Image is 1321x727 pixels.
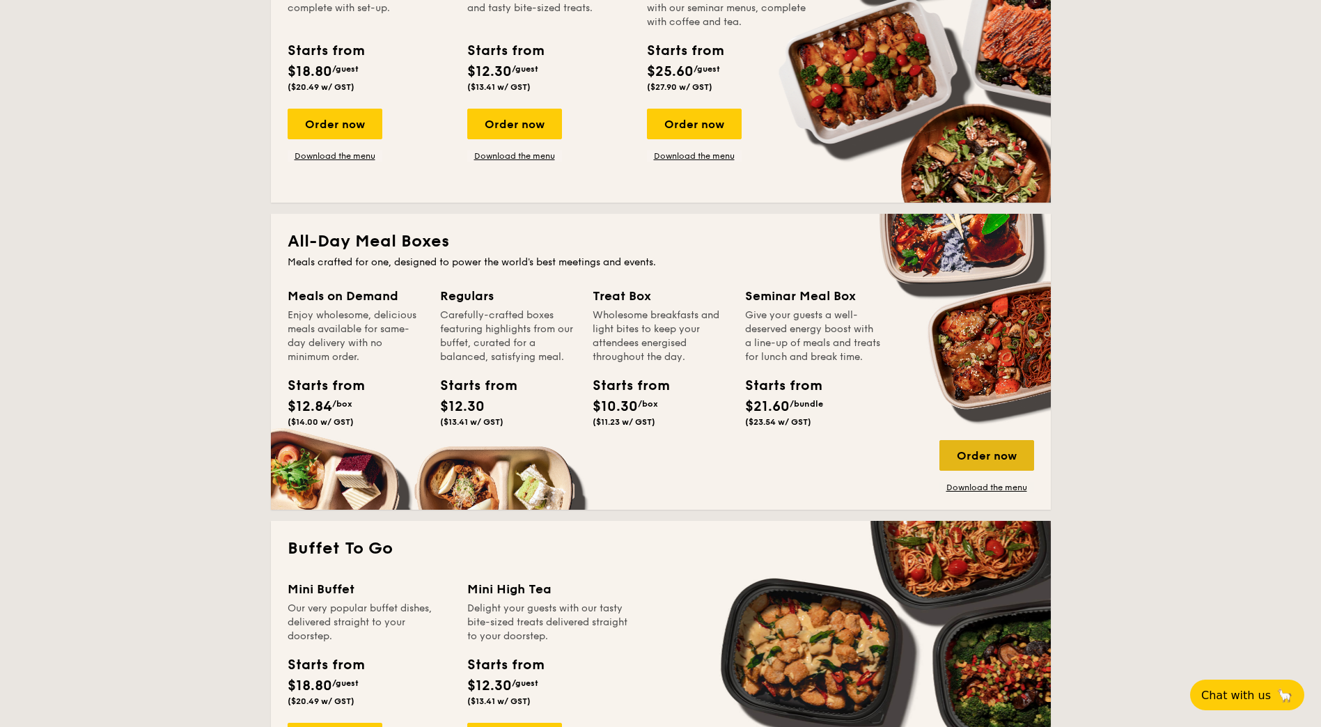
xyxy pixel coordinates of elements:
[440,417,503,427] span: ($13.41 w/ GST)
[288,63,332,80] span: $18.80
[467,150,562,162] a: Download the menu
[288,678,332,694] span: $18.80
[593,286,728,306] div: Treat Box
[332,64,359,74] span: /guest
[467,579,630,599] div: Mini High Tea
[288,150,382,162] a: Download the menu
[1190,680,1304,710] button: Chat with us🦙
[790,399,823,409] span: /bundle
[467,109,562,139] div: Order now
[745,375,808,396] div: Starts from
[593,398,638,415] span: $10.30
[288,538,1034,560] h2: Buffet To Go
[467,602,630,643] div: Delight your guests with our tasty bite-sized treats delivered straight to your doorstep.
[745,417,811,427] span: ($23.54 w/ GST)
[593,375,655,396] div: Starts from
[647,82,712,92] span: ($27.90 w/ GST)
[638,399,658,409] span: /box
[1201,689,1271,702] span: Chat with us
[288,375,350,396] div: Starts from
[939,440,1034,471] div: Order now
[694,64,720,74] span: /guest
[288,696,354,706] span: ($20.49 w/ GST)
[467,678,512,694] span: $12.30
[288,286,423,306] div: Meals on Demand
[647,109,742,139] div: Order now
[647,63,694,80] span: $25.60
[288,40,364,61] div: Starts from
[467,63,512,80] span: $12.30
[288,308,423,364] div: Enjoy wholesome, delicious meals available for same-day delivery with no minimum order.
[467,655,543,675] div: Starts from
[440,286,576,306] div: Regulars
[512,678,538,688] span: /guest
[288,398,332,415] span: $12.84
[745,286,881,306] div: Seminar Meal Box
[939,482,1034,493] a: Download the menu
[288,602,451,643] div: Our very popular buffet dishes, delivered straight to your doorstep.
[593,308,728,364] div: Wholesome breakfasts and light bites to keep your attendees energised throughout the day.
[1276,687,1293,703] span: 🦙
[332,678,359,688] span: /guest
[288,579,451,599] div: Mini Buffet
[647,150,742,162] a: Download the menu
[745,398,790,415] span: $21.60
[647,40,723,61] div: Starts from
[440,308,576,364] div: Carefully-crafted boxes featuring highlights from our buffet, curated for a balanced, satisfying ...
[745,308,881,364] div: Give your guests a well-deserved energy boost with a line-up of meals and treats for lunch and br...
[467,82,531,92] span: ($13.41 w/ GST)
[332,399,352,409] span: /box
[440,398,485,415] span: $12.30
[288,655,364,675] div: Starts from
[467,40,543,61] div: Starts from
[467,696,531,706] span: ($13.41 w/ GST)
[512,64,538,74] span: /guest
[288,230,1034,253] h2: All-Day Meal Boxes
[288,109,382,139] div: Order now
[288,417,354,427] span: ($14.00 w/ GST)
[288,82,354,92] span: ($20.49 w/ GST)
[288,256,1034,269] div: Meals crafted for one, designed to power the world's best meetings and events.
[593,417,655,427] span: ($11.23 w/ GST)
[440,375,503,396] div: Starts from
